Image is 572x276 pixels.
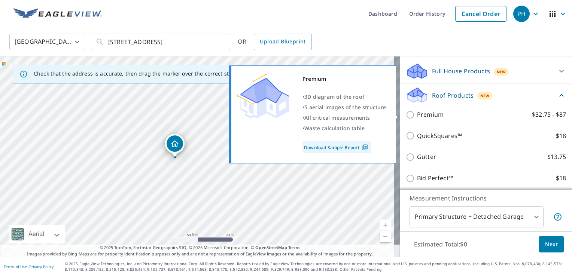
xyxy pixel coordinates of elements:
p: Bid Perfect™ [417,174,453,183]
a: Terms [288,245,301,250]
img: Premium [237,74,289,119]
p: $18 [556,131,566,141]
a: Privacy Policy [29,264,54,269]
div: Aerial [26,225,46,243]
p: Estimated Total: $0 [408,236,473,252]
p: $13.75 [547,152,566,162]
img: Pdf Icon [360,144,370,151]
a: Upload Blueprint [254,34,311,50]
p: $32.75 - $87 [532,110,566,119]
div: [GEOGRAPHIC_DATA] [9,31,84,52]
a: Cancel Order [455,6,506,22]
div: Aerial [9,225,65,243]
a: Current Level 19, Zoom In [380,220,391,231]
span: Upload Blueprint [260,37,305,46]
p: $18 [556,174,566,183]
a: Terms of Use [4,264,27,269]
a: OpenStreetMap [255,245,287,250]
input: Search by address or latitude-longitude [108,31,215,52]
span: New [480,93,490,99]
div: PH [513,6,530,22]
p: Gutter [417,152,436,162]
span: Waste calculation table [304,125,365,132]
div: • [302,123,386,134]
p: Roof Products [432,91,474,100]
p: Full House Products [432,67,490,76]
div: Roof ProductsNew [406,86,566,104]
span: New [497,69,506,75]
p: Premium [417,110,444,119]
img: EV Logo [13,8,102,19]
div: Primary Structure + Detached Garage [410,206,544,227]
p: | [4,264,54,269]
span: © 2025 TomTom, Earthstar Geographics SIO, © 2025 Microsoft Corporation, © [100,245,301,251]
div: • [302,113,386,123]
span: Next [545,240,558,249]
a: Current Level 19, Zoom Out [380,231,391,242]
p: Measurement Instructions [410,194,562,203]
a: Download Sample Report [302,141,371,153]
span: 3D diagram of the roof [304,93,364,100]
span: Your report will include the primary structure and a detached garage if one exists. [553,212,562,221]
span: All critical measurements [304,114,370,121]
p: Check that the address is accurate, then drag the marker over the correct structure. [34,70,249,77]
span: 5 aerial images of the structure [304,104,386,111]
div: • [302,92,386,102]
div: Dropped pin, building 1, Residential property, 1440 9th St Granite Falls, MN 56241 [165,134,185,157]
p: © 2025 Eagle View Technologies, Inc. and Pictometry International Corp. All Rights Reserved. Repo... [65,261,568,272]
p: QuickSquares™ [417,131,462,141]
div: Premium [302,74,386,84]
button: Next [539,236,564,253]
div: • [302,102,386,113]
div: Full House ProductsNew [406,62,566,80]
div: OR [238,34,312,50]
